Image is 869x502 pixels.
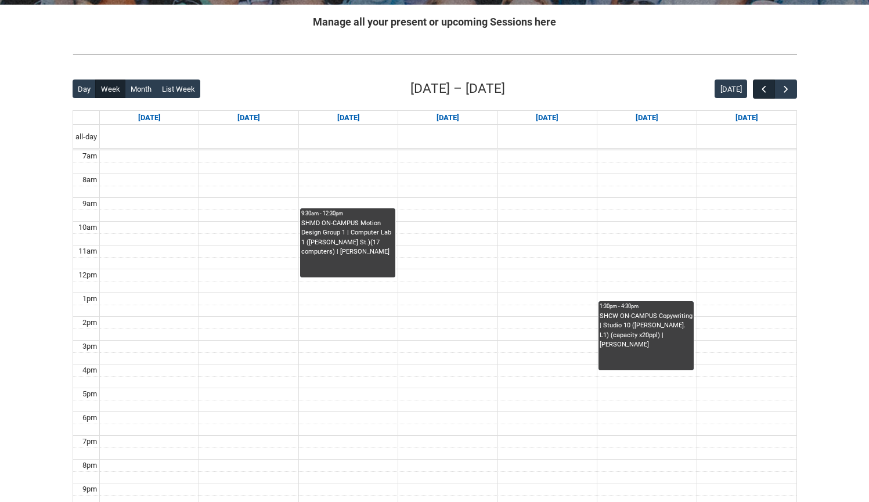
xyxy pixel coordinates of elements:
[95,80,125,98] button: Week
[80,198,99,210] div: 9am
[733,111,760,125] a: Go to September 20, 2025
[600,312,693,350] div: SHCW ON-CAMPUS Copywriting | Studio 10 ([PERSON_NAME]. L1) (capacity x20ppl) | [PERSON_NAME]
[235,111,262,125] a: Go to September 15, 2025
[73,48,797,60] img: REDU_GREY_LINE
[80,317,99,328] div: 2pm
[156,80,200,98] button: List Week
[715,80,747,98] button: [DATE]
[753,80,775,99] button: Previous Week
[80,388,99,400] div: 5pm
[533,111,561,125] a: Go to September 18, 2025
[80,483,99,495] div: 9pm
[136,111,163,125] a: Go to September 14, 2025
[73,14,797,30] h2: Manage all your present or upcoming Sessions here
[301,219,394,257] div: SHMD ON-CAMPUS Motion Design Group 1 | Computer Lab 1 ([PERSON_NAME] St.)(17 computers) | [PERSON...
[76,222,99,233] div: 10am
[76,245,99,257] div: 11am
[80,460,99,471] div: 8pm
[774,80,796,99] button: Next Week
[80,150,99,162] div: 7am
[80,174,99,186] div: 8am
[301,210,394,218] div: 9:30am - 12:30pm
[335,111,362,125] a: Go to September 16, 2025
[73,80,96,98] button: Day
[410,79,505,99] h2: [DATE] – [DATE]
[633,111,661,125] a: Go to September 19, 2025
[125,80,157,98] button: Month
[80,364,99,376] div: 4pm
[80,436,99,447] div: 7pm
[76,269,99,281] div: 12pm
[80,341,99,352] div: 3pm
[80,412,99,424] div: 6pm
[73,131,99,143] span: all-day
[80,293,99,305] div: 1pm
[600,302,693,310] div: 1:30pm - 4:30pm
[434,111,461,125] a: Go to September 17, 2025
